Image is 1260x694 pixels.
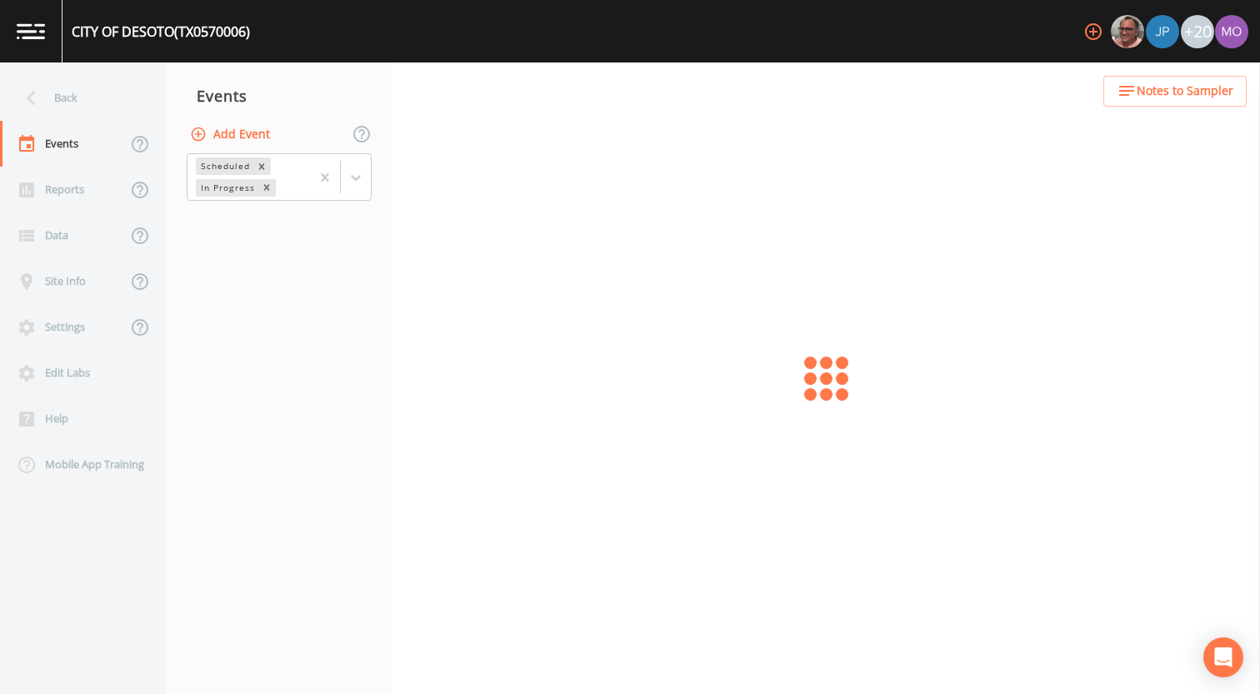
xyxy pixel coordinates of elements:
div: In Progress [196,179,257,197]
img: logo [17,23,45,39]
div: Mike Franklin [1110,15,1145,48]
img: 41241ef155101aa6d92a04480b0d0000 [1146,15,1179,48]
img: 4e251478aba98ce068fb7eae8f78b90c [1215,15,1248,48]
span: Notes to Sampler [1137,81,1233,102]
div: Events [167,75,392,117]
div: Scheduled [196,157,252,175]
div: +20 [1181,15,1214,48]
img: e2d790fa78825a4bb76dcb6ab311d44c [1111,15,1144,48]
div: Remove In Progress [257,179,276,197]
div: Joshua gere Paul [1145,15,1180,48]
button: Notes to Sampler [1103,76,1247,107]
button: Add Event [187,119,277,150]
div: Open Intercom Messenger [1203,637,1243,677]
div: Remove Scheduled [252,157,271,175]
div: CITY OF DESOTO (TX0570006) [72,22,250,42]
